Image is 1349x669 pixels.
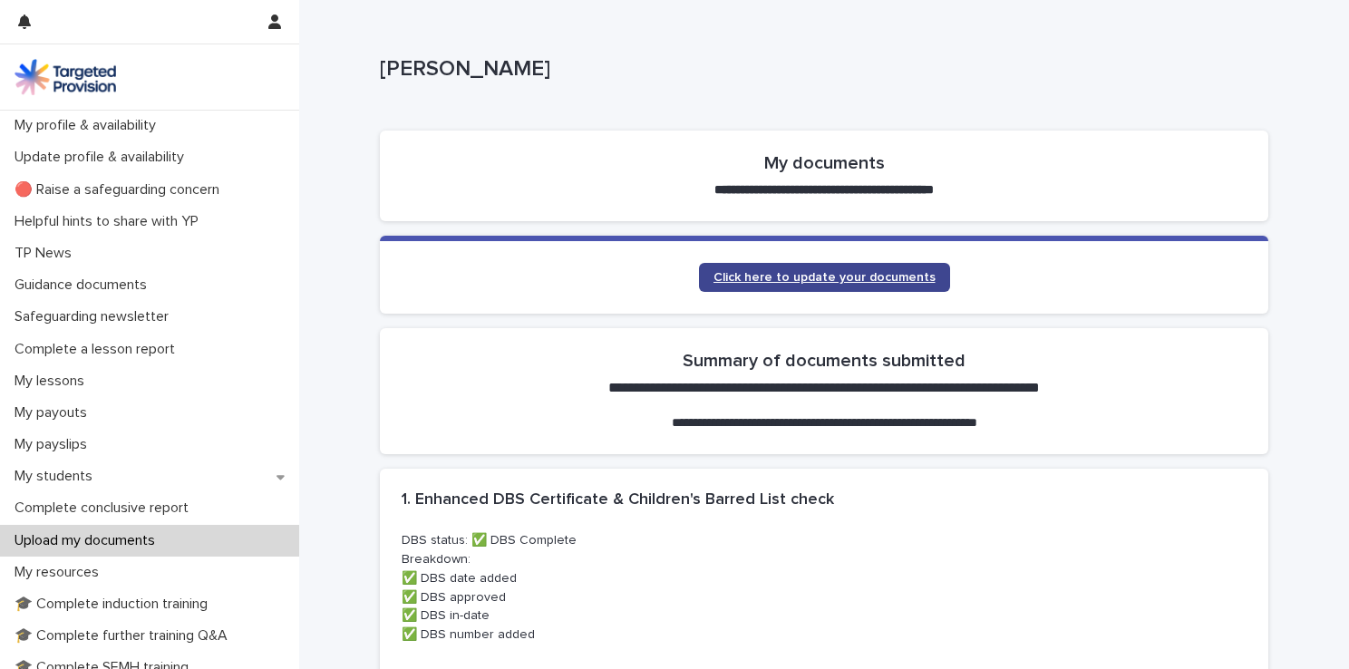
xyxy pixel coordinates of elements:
[7,596,222,613] p: 🎓 Complete induction training
[7,564,113,581] p: My resources
[699,263,950,292] a: Click here to update your documents
[7,245,86,262] p: TP News
[683,350,966,372] h2: Summary of documents submitted
[7,499,203,517] p: Complete conclusive report
[7,149,199,166] p: Update profile & availability
[764,152,885,174] h2: My documents
[7,404,102,422] p: My payouts
[15,59,116,95] img: M5nRWzHhSzIhMunXDL62
[380,56,1261,82] p: [PERSON_NAME]
[7,181,234,199] p: 🔴 Raise a safeguarding concern
[7,532,170,549] p: Upload my documents
[7,373,99,390] p: My lessons
[7,627,242,645] p: 🎓 Complete further training Q&A
[7,468,107,485] p: My students
[7,436,102,453] p: My payslips
[402,531,1247,645] p: DBS status: ✅ DBS Complete Breakdown: ✅ DBS date added ✅ DBS approved ✅ DBS in-date ✅ DBS number ...
[7,308,183,325] p: Safeguarding newsletter
[7,117,170,134] p: My profile & availability
[7,276,161,294] p: Guidance documents
[713,271,936,284] span: Click here to update your documents
[402,490,834,510] h2: 1. Enhanced DBS Certificate & Children's Barred List check
[7,341,189,358] p: Complete a lesson report
[7,213,213,230] p: Helpful hints to share with YP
